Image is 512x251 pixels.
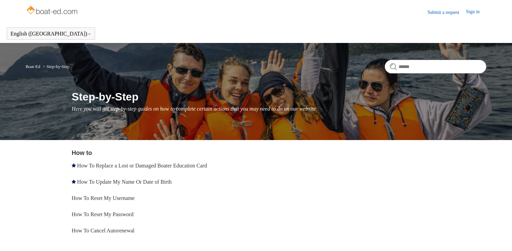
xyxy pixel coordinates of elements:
[26,64,42,69] li: Boat-Ed
[26,64,40,69] a: Boat-Ed
[72,228,135,233] a: How To Cancel Autorenewal
[72,163,76,167] svg: Promoted article
[72,150,92,156] a: How to
[72,89,487,105] h1: Step-by-Step
[72,180,76,184] svg: Promoted article
[72,195,135,201] a: How To Reset My Username
[72,211,134,217] a: How To Reset My Password
[427,9,466,16] a: Submit a request
[26,4,80,18] img: Boat-Ed Help Center home page
[77,163,207,168] a: How To Replace a Lost or Damaged Boater Education Card
[41,64,69,69] li: Step-by-Step
[466,8,486,16] a: Sign in
[77,179,172,185] a: How To Update My Name Or Date of Birth
[385,60,486,73] input: Search
[72,105,487,113] p: Here you will get step-by-step guides on how to complete certain actions that you may need to do ...
[10,31,91,37] button: English ([GEOGRAPHIC_DATA])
